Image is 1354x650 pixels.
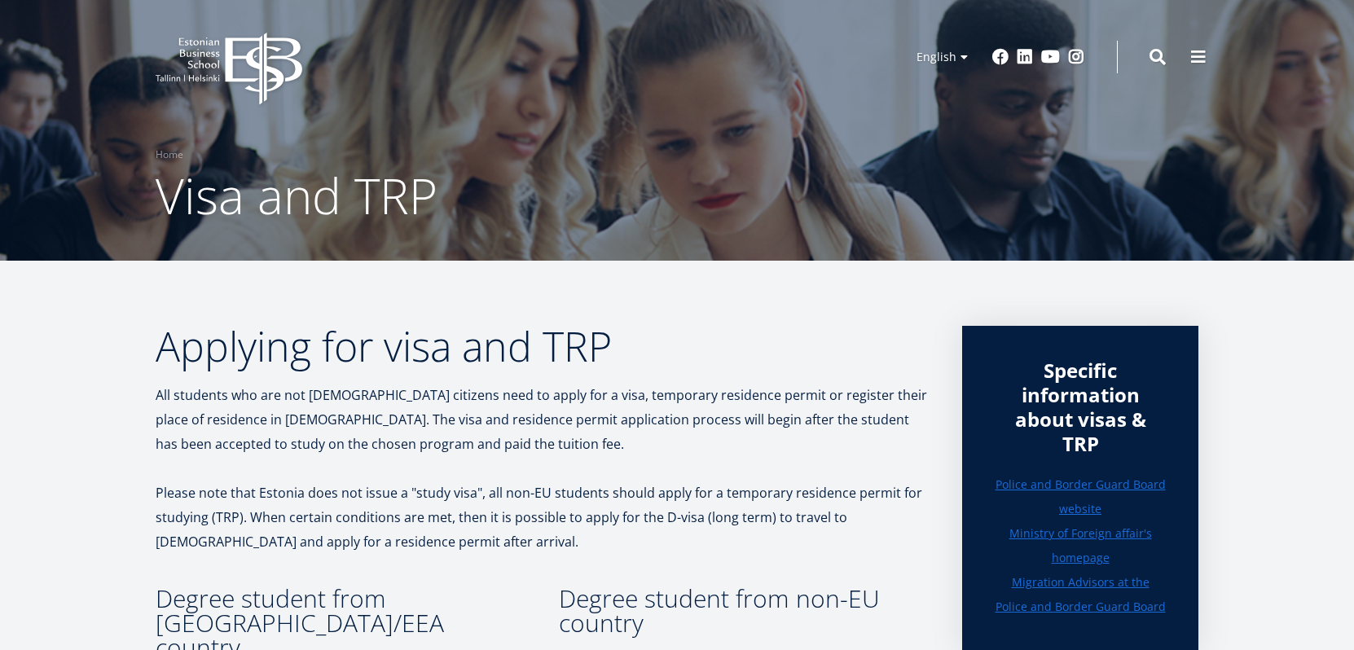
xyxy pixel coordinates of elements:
a: Home [156,147,183,163]
a: Linkedin [1017,49,1033,65]
span: Visa and TRP [156,162,437,229]
div: Specific information about visas & TRP [995,358,1166,456]
h2: Applying for visa and TRP [156,326,930,367]
p: All students who are not [DEMOGRAPHIC_DATA] citizens need to apply for a visa, temporary residenc... [156,383,930,456]
a: Instagram [1068,49,1084,65]
p: Please note that Estonia does not issue a "study visa", all non-EU students should apply for a te... [156,481,930,554]
a: Youtube [1041,49,1060,65]
a: Ministry of Foreign affair's homepage [995,521,1166,570]
a: Migration Advisors at the Police and Border Guard Board [995,570,1166,619]
a: Police and Border Guard Board website [995,472,1166,521]
h3: Degree student from non-EU country [559,586,930,635]
a: Facebook [992,49,1009,65]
